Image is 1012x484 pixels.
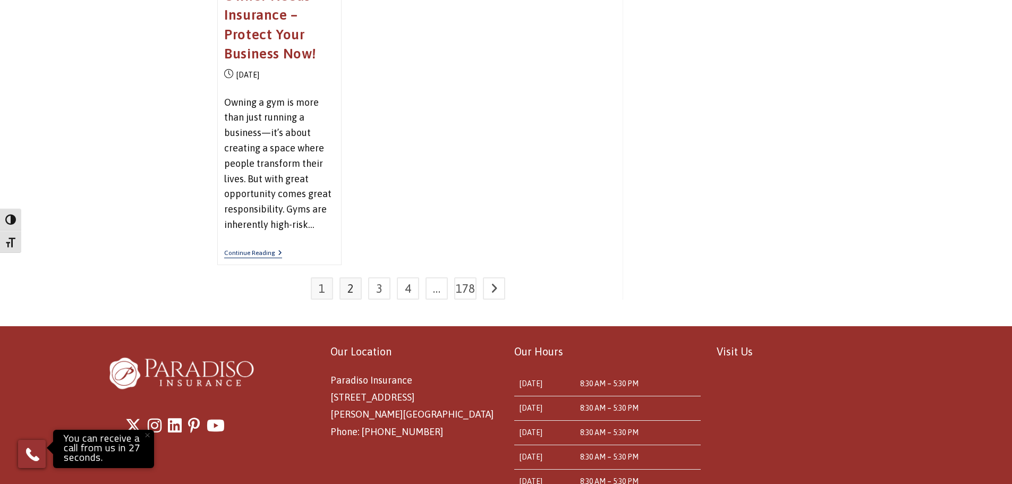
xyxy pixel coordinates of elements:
[330,342,498,361] p: Our Location
[207,411,225,440] a: Youtube
[148,411,161,440] a: Instagram
[514,372,575,396] td: [DATE]
[224,69,334,89] ul: Post details:
[580,404,639,412] time: 8:30 AM – 5:30 PM
[514,445,575,470] td: [DATE]
[580,379,639,388] time: 8:30 AM – 5:30 PM
[56,432,151,465] p: You can receive a call from us in 27 seconds.
[188,411,200,440] a: Pinterest
[125,411,141,440] a: X
[330,375,494,437] span: Paradiso Insurance [STREET_ADDRESS] [PERSON_NAME][GEOGRAPHIC_DATA] Phone: [PHONE_NUMBER]
[224,95,334,233] p: Owning a gym is more than just running a business—it’s about creating a space where people transf...
[168,411,182,440] a: LinkedIn
[514,342,701,361] p: Our Hours
[514,396,575,420] td: [DATE]
[426,277,448,300] span: …
[339,277,362,300] a: 2
[311,277,333,300] span: 1
[397,277,419,300] a: 4
[514,420,575,445] td: [DATE]
[224,69,259,83] li: [DATE]
[224,249,282,258] a: Continue Reading
[717,342,903,361] p: Visit Us
[580,453,639,461] time: 8:30 AM – 5:30 PM
[368,277,390,300] a: 3
[24,446,41,463] img: Phone icon
[580,428,639,437] time: 8:30 AM – 5:30 PM
[135,423,159,447] button: Close
[454,277,477,300] a: 178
